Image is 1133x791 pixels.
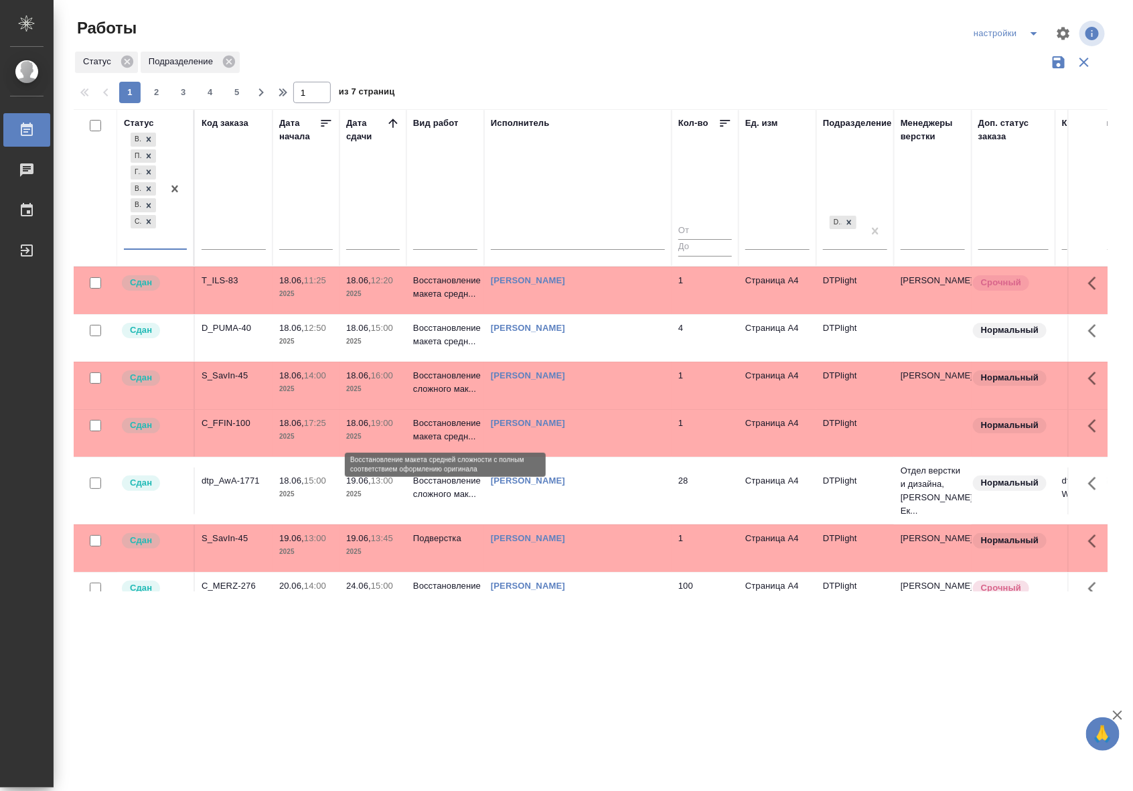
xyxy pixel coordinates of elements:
[346,418,371,428] p: 18.06,
[678,239,732,256] input: До
[970,23,1047,44] div: split button
[279,476,304,486] p: 18.06,
[146,82,167,103] button: 2
[346,488,400,501] p: 2025
[279,323,304,333] p: 18.06,
[816,525,894,572] td: DTPlight
[672,573,739,620] td: 100
[346,275,371,285] p: 18.06,
[202,532,266,545] div: S_SavIn-45
[816,410,894,457] td: DTPlight
[745,117,778,130] div: Ед. изм
[672,525,739,572] td: 1
[413,117,459,130] div: Вид работ
[129,181,157,198] div: В ожидании, Подбор, Готов к работе, В работе, Выполнен, Сдан
[346,533,371,543] p: 19.06,
[202,417,266,430] div: C_FFIN-100
[816,362,894,409] td: DTPlight
[346,430,400,443] p: 2025
[816,267,894,314] td: DTPlight
[131,198,141,212] div: Выполнен
[491,476,565,486] a: [PERSON_NAME]
[672,362,739,409] td: 1
[371,323,393,333] p: 15:00
[371,275,393,285] p: 12:20
[121,474,187,492] div: Менеджер проверил работу исполнителя, передает ее на следующий этап
[901,369,965,382] p: [PERSON_NAME]
[1086,717,1120,751] button: 🙏
[131,165,141,179] div: Готов к работе
[981,476,1039,490] p: Нормальный
[346,581,371,591] p: 24.06,
[279,335,333,348] p: 2025
[371,533,393,543] p: 13:45
[672,468,739,514] td: 28
[1080,362,1112,394] button: Здесь прячутся важные кнопки
[202,117,248,130] div: Код заказа
[346,287,400,301] p: 2025
[491,323,565,333] a: [PERSON_NAME]
[279,287,333,301] p: 2025
[678,117,708,130] div: Кол-во
[678,223,732,240] input: От
[491,581,565,591] a: [PERSON_NAME]
[1080,525,1112,557] button: Здесь прячутся важные кнопки
[202,579,266,593] div: C_MERZ-276
[121,369,187,387] div: Менеджер проверил работу исполнителя, передает ее на следующий этап
[304,581,326,591] p: 14:00
[346,545,400,559] p: 2025
[816,468,894,514] td: DTPlight
[279,418,304,428] p: 18.06,
[304,533,326,543] p: 13:00
[901,579,965,593] p: [PERSON_NAME]
[739,410,816,457] td: Страница А4
[202,474,266,488] div: dtp_AwA-1771
[304,418,326,428] p: 17:25
[981,371,1039,384] p: Нормальный
[981,276,1021,289] p: Срочный
[1091,720,1114,748] span: 🙏
[226,86,248,99] span: 5
[129,214,157,230] div: В ожидании, Подбор, Готов к работе, В работе, Выполнен, Сдан
[202,321,266,335] div: D_PUMA-40
[130,276,152,289] p: Сдан
[491,370,565,380] a: [PERSON_NAME]
[304,370,326,380] p: 14:00
[121,532,187,550] div: Менеджер проверил работу исполнителя, передает ее на следующий этап
[828,214,858,231] div: DTPlight
[304,323,326,333] p: 12:50
[491,275,565,285] a: [PERSON_NAME]
[816,573,894,620] td: DTPlight
[173,82,194,103] button: 3
[279,382,333,396] p: 2025
[413,369,477,396] p: Восстановление сложного мак...
[121,417,187,435] div: Менеджер проверил работу исполнителя, передает ее на следующий этап
[739,573,816,620] td: Страница А4
[346,382,400,396] p: 2025
[978,117,1049,143] div: Доп. статус заказа
[279,581,304,591] p: 20.06,
[129,148,157,165] div: В ожидании, Подбор, Готов к работе, В работе, Выполнен, Сдан
[491,533,565,543] a: [PERSON_NAME]
[672,267,739,314] td: 1
[130,419,152,432] p: Сдан
[339,84,395,103] span: из 7 страниц
[816,315,894,362] td: DTPlight
[346,117,386,143] div: Дата сдачи
[1080,267,1112,299] button: Здесь прячутся важные кнопки
[901,117,965,143] div: Менеджеры верстки
[129,131,157,148] div: В ожидании, Подбор, Готов к работе, В работе, Выполнен, Сдан
[823,117,892,130] div: Подразделение
[413,321,477,348] p: Восстановление макета средн...
[739,362,816,409] td: Страница А4
[304,476,326,486] p: 15:00
[173,86,194,99] span: 3
[346,476,371,486] p: 19.06,
[346,335,400,348] p: 2025
[121,274,187,292] div: Менеджер проверил работу исполнителя, передает ее на следующий этап
[371,581,393,591] p: 15:00
[202,369,266,382] div: S_SavIn-45
[1071,50,1097,75] button: Сбросить фильтры
[279,488,333,501] p: 2025
[413,579,477,606] p: Восстановление сложного мак...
